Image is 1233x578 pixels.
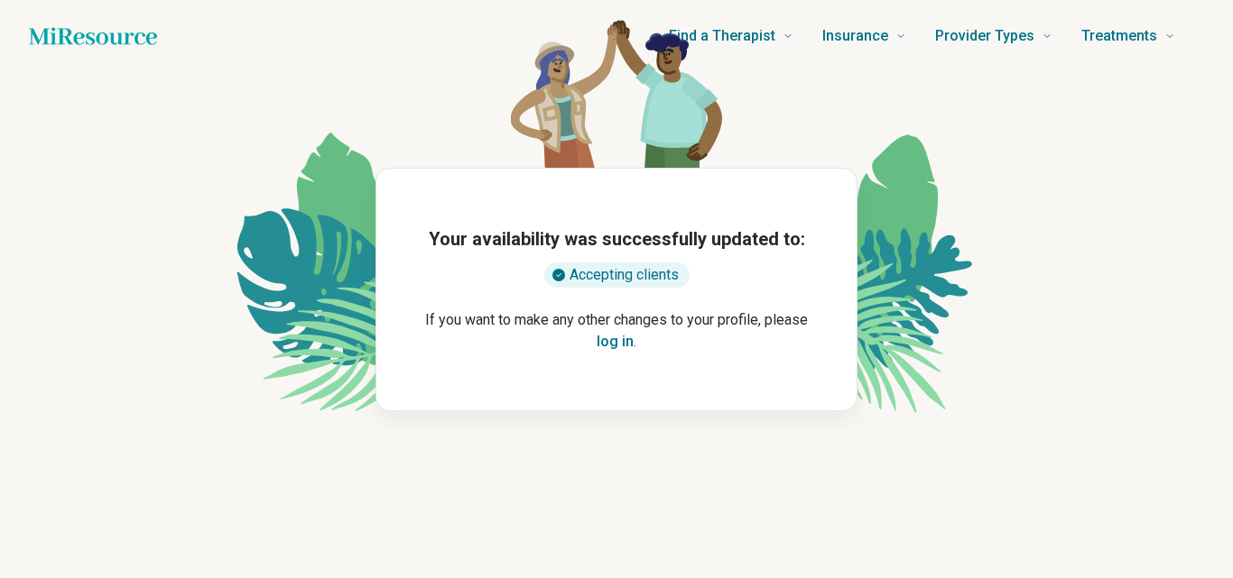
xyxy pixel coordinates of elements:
[544,262,690,288] div: Accepting clients
[405,309,828,353] p: If you want to make any other changes to your profile, please .
[1081,23,1157,49] span: Treatments
[429,226,805,252] h1: Your availability was successfully updated to:
[822,23,888,49] span: Insurance
[935,23,1034,49] span: Provider Types
[597,331,634,353] button: log in
[29,18,157,54] a: Home page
